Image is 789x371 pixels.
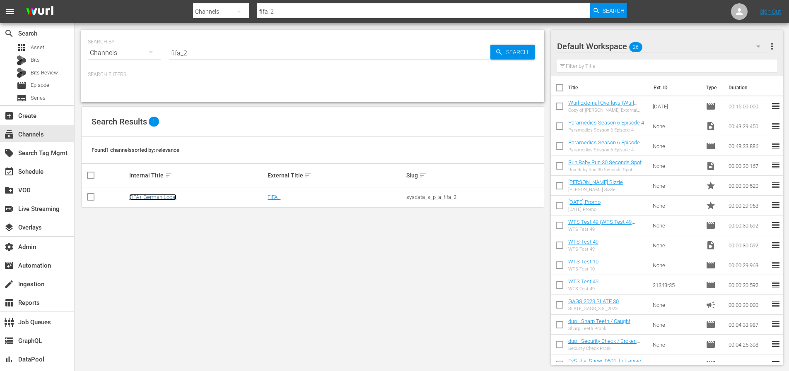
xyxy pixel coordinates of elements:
[31,56,40,64] span: Bits
[725,136,771,156] td: 00:48:33.886
[649,156,702,176] td: None
[149,117,159,127] span: 1
[725,255,771,275] td: 00:00:29.963
[771,319,781,329] span: reorder
[771,220,781,230] span: reorder
[706,340,716,349] span: Episode
[568,306,619,311] div: SLATE_GAGS_30s_2023
[649,196,702,215] td: None
[706,201,716,211] span: Promo
[706,141,716,151] span: Episode
[568,358,644,370] a: EvS_die_Show_0501_full_episode
[5,7,15,17] span: menu
[268,194,280,200] a: FIFA+
[31,81,49,89] span: Episode
[4,111,14,121] span: Create
[725,215,771,235] td: 00:00:30.592
[4,148,14,158] span: Search Tag Mgmt
[4,204,14,214] span: Live Streaming
[649,255,702,275] td: None
[706,260,716,270] span: Episode
[568,247,598,252] div: WTS Test 49
[17,55,27,65] div: Bits
[4,279,14,289] span: Ingestion
[725,275,771,295] td: 00:00:30.592
[31,94,46,102] span: Series
[490,45,535,60] button: Search
[603,3,625,18] span: Search
[568,338,640,350] a: duo - Security Check / Broken Statue
[649,76,701,99] th: Ext. ID
[706,300,716,310] span: Ad
[568,278,598,285] a: WTS Test 49
[88,71,538,78] p: Search Filters:
[568,108,647,113] div: Copy of [PERSON_NAME] External Overlays
[701,76,724,99] th: Type
[4,317,14,327] span: Job Queues
[568,120,644,126] a: Paramedics Season 6 Episode 4
[760,8,781,15] a: Sign Out
[406,194,543,200] div: sysdata_s_p_a_fifa_2
[4,298,14,308] span: Reports
[4,129,14,139] span: Channels
[767,36,777,56] button: more_vert
[725,196,771,215] td: 00:00:29.963
[568,179,623,185] a: [PERSON_NAME] Sizzle
[725,176,771,196] td: 00:00:30.520
[568,187,623,192] div: [PERSON_NAME] Sizzle
[706,181,716,191] span: Promo
[771,200,781,210] span: reorder
[706,121,716,131] span: Video
[568,147,647,153] div: Paramedics Season 6 Episode 4
[771,359,781,369] span: reorder
[771,299,781,309] span: reorder
[4,354,14,364] span: DataPool
[706,161,716,171] span: Video
[304,172,312,179] span: sort
[706,320,716,330] span: Episode
[649,235,702,255] td: None
[725,235,771,255] td: 00:00:30.592
[568,318,634,330] a: duo - Sharp Teeth / Caught Cheating
[724,76,773,99] th: Duration
[771,339,781,349] span: reorder
[771,101,781,111] span: reorder
[725,315,771,335] td: 00:04:33.987
[706,280,716,290] span: Episode
[771,240,781,250] span: reorder
[568,167,642,172] div: Run Baby Run 30 Seconds Spot
[649,275,702,295] td: 21343r35
[4,185,14,195] span: VOD
[706,359,716,369] span: Episode
[706,240,716,250] span: Video
[4,223,14,232] span: Overlays
[649,176,702,196] td: None
[649,335,702,354] td: None
[568,266,598,272] div: WTS Test 10
[268,170,404,180] div: External Title
[406,170,543,180] div: Slug
[31,69,58,77] span: Bits Review
[4,242,14,252] span: Admin
[4,167,14,177] span: Schedule
[771,121,781,131] span: reorder
[725,295,771,315] td: 00:00:30.000
[92,147,179,153] span: Found 1 channels sorted by: relevance
[568,259,598,265] a: WTS Test 10
[568,207,601,212] div: [DATE] Promo
[568,239,598,245] a: WTS Test 49
[4,336,14,346] span: GraphQL
[17,43,27,53] span: Asset
[568,286,598,292] div: WTS Test 49
[649,295,702,315] td: None
[568,76,649,99] th: Title
[503,45,535,60] span: Search
[88,41,161,65] div: Channels
[568,199,601,205] a: [DATE] Promo
[590,3,627,18] button: Search
[725,156,771,176] td: 00:00:30.167
[17,68,27,78] div: Bits Review
[17,81,27,91] span: Episode
[568,346,647,351] div: Security Check Prank
[4,29,14,38] span: Search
